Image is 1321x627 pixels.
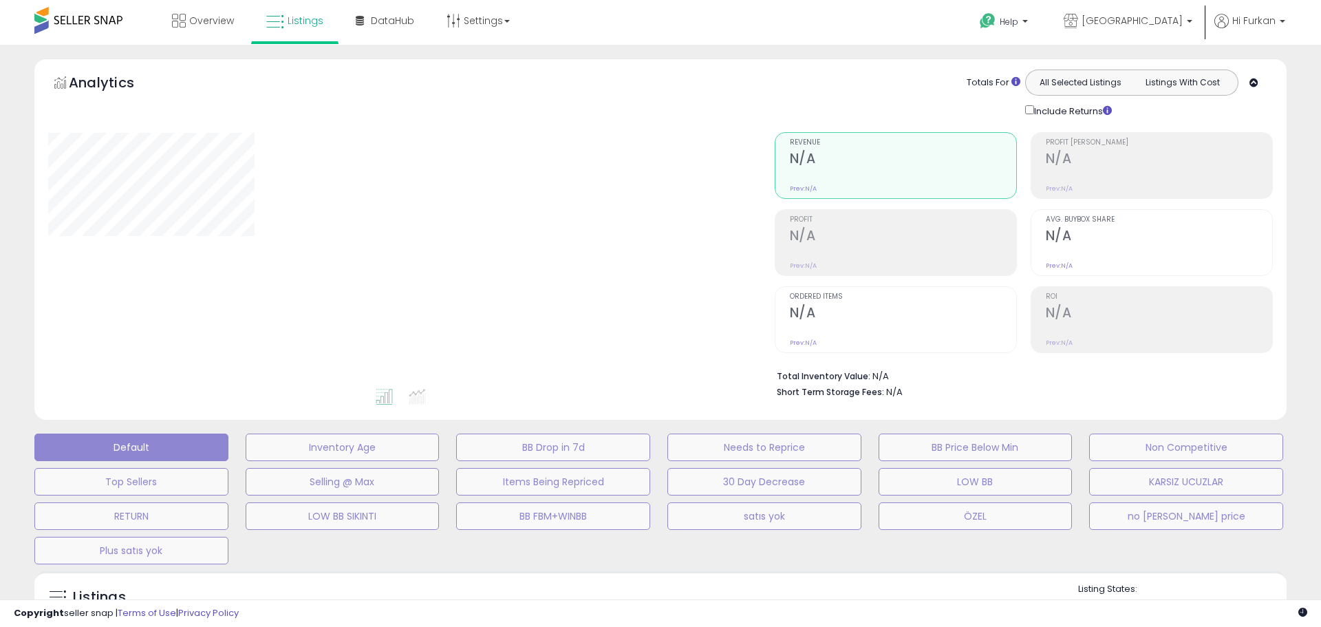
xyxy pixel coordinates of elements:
[790,184,817,193] small: Prev: N/A
[1232,14,1276,28] span: Hi Furkan
[790,305,1016,323] h2: N/A
[879,434,1073,461] button: BB Price Below Min
[667,502,861,530] button: satıs yok
[790,293,1016,301] span: Ordered Items
[1089,434,1283,461] button: Non Competitive
[969,2,1042,45] a: Help
[69,73,161,96] h5: Analytics
[1046,262,1073,270] small: Prev: N/A
[14,607,239,620] div: seller snap | |
[1046,151,1272,169] h2: N/A
[34,502,228,530] button: RETURN
[456,468,650,496] button: Items Being Repriced
[14,606,64,619] strong: Copyright
[246,434,440,461] button: Inventory Age
[456,434,650,461] button: BB Drop in 7d
[777,367,1263,383] li: N/A
[1046,139,1272,147] span: Profit [PERSON_NAME]
[790,262,817,270] small: Prev: N/A
[246,468,440,496] button: Selling @ Max
[1046,305,1272,323] h2: N/A
[34,434,228,461] button: Default
[1015,103,1128,118] div: Include Returns
[790,339,817,347] small: Prev: N/A
[1214,14,1285,45] a: Hi Furkan
[790,228,1016,246] h2: N/A
[1046,184,1073,193] small: Prev: N/A
[777,370,870,382] b: Total Inventory Value:
[1029,74,1132,92] button: All Selected Listings
[34,537,228,564] button: Plus satıs yok
[456,502,650,530] button: BB FBM+WINBB
[886,385,903,398] span: N/A
[1046,293,1272,301] span: ROI
[967,76,1020,89] div: Totals For
[34,468,228,496] button: Top Sellers
[879,502,1073,530] button: ÖZEL
[1046,228,1272,246] h2: N/A
[1046,339,1073,347] small: Prev: N/A
[790,139,1016,147] span: Revenue
[1082,14,1183,28] span: [GEOGRAPHIC_DATA]
[371,14,414,28] span: DataHub
[246,502,440,530] button: LOW BB SIKINTI
[189,14,234,28] span: Overview
[667,434,861,461] button: Needs to Reprice
[979,12,996,30] i: Get Help
[777,386,884,398] b: Short Term Storage Fees:
[288,14,323,28] span: Listings
[790,216,1016,224] span: Profit
[667,468,861,496] button: 30 Day Decrease
[1046,216,1272,224] span: Avg. Buybox Share
[1131,74,1234,92] button: Listings With Cost
[1089,468,1283,496] button: KARSIZ UCUZLAR
[1000,16,1018,28] span: Help
[1089,502,1283,530] button: no [PERSON_NAME] price
[790,151,1016,169] h2: N/A
[879,468,1073,496] button: LOW BB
